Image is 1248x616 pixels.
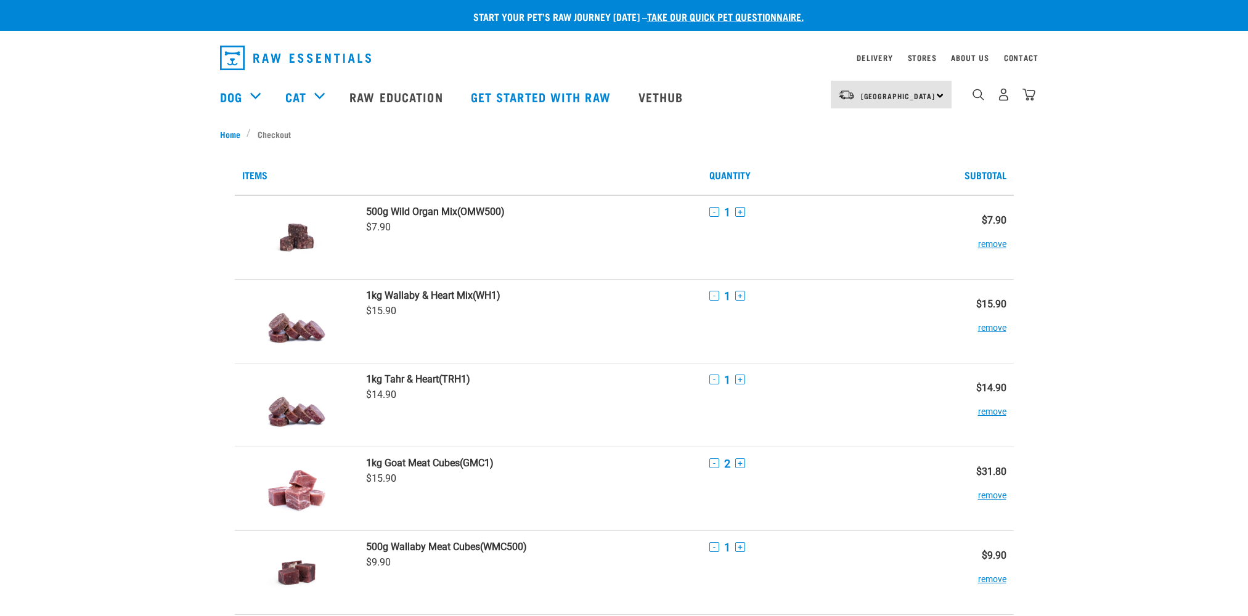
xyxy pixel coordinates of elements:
button: - [709,458,719,468]
th: Subtotal [936,155,1013,195]
button: - [709,542,719,552]
a: Contact [1004,55,1038,60]
img: van-moving.png [838,89,855,100]
strong: 500g Wallaby Meat Cubes [366,541,480,553]
button: + [735,542,745,552]
button: + [735,458,745,468]
span: 1 [724,206,730,219]
a: Stores [908,55,937,60]
a: 500g Wild Organ Mix(OMW500) [366,206,695,217]
span: [GEOGRAPHIC_DATA] [861,94,936,98]
a: 1kg Wallaby & Heart Mix(WH1) [366,290,695,301]
img: Tahr & Heart [265,373,328,437]
th: Quantity [702,155,936,195]
img: Raw Essentials Logo [220,46,371,70]
button: - [709,207,719,217]
a: take our quick pet questionnaire. [647,14,804,19]
button: - [709,375,719,384]
strong: 1kg Goat Meat Cubes [366,457,460,469]
strong: 1kg Wallaby & Heart Mix [366,290,473,301]
a: Get started with Raw [459,72,626,121]
button: remove [978,561,1006,585]
a: 500g Wallaby Meat Cubes(WMC500) [366,541,695,553]
img: Goat Meat Cubes [265,457,328,521]
button: remove [978,310,1006,334]
img: home-icon@2x.png [1022,88,1035,101]
img: Wallaby & Heart Mix [265,290,328,353]
nav: breadcrumbs [220,128,1029,140]
button: + [735,375,745,384]
button: + [735,291,745,301]
a: Dog [220,87,242,106]
span: 2 [724,457,730,470]
button: + [735,207,745,217]
button: - [709,291,719,301]
nav: dropdown navigation [210,41,1038,75]
span: $15.90 [366,472,396,484]
span: $14.90 [366,389,396,400]
img: Wallaby Meat Cubes [265,541,328,604]
button: remove [978,226,1006,250]
a: 1kg Goat Meat Cubes(GMC1) [366,457,695,469]
th: Items [235,155,702,195]
span: 1 [724,541,730,554]
td: $9.90 [936,530,1013,614]
a: Raw Education [337,72,458,121]
td: $15.90 [936,279,1013,363]
strong: 1kg Tahr & Heart [366,373,439,385]
strong: 500g Wild Organ Mix [366,206,457,217]
img: user.png [997,88,1010,101]
span: $7.90 [366,221,391,233]
a: Home [220,128,247,140]
td: $31.80 [936,447,1013,530]
a: Cat [285,87,306,106]
button: remove [978,394,1006,418]
img: home-icon-1@2x.png [973,89,984,100]
span: $9.90 [366,556,391,568]
span: 1 [724,290,730,302]
td: $7.90 [936,195,1013,280]
a: About Us [951,55,989,60]
a: Delivery [857,55,892,60]
button: remove [978,477,1006,501]
span: 1 [724,373,730,386]
span: $15.90 [366,305,396,317]
a: Vethub [626,72,699,121]
img: Wild Organ Mix [265,206,328,269]
a: 1kg Tahr & Heart(TRH1) [366,373,695,385]
td: $14.90 [936,363,1013,447]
